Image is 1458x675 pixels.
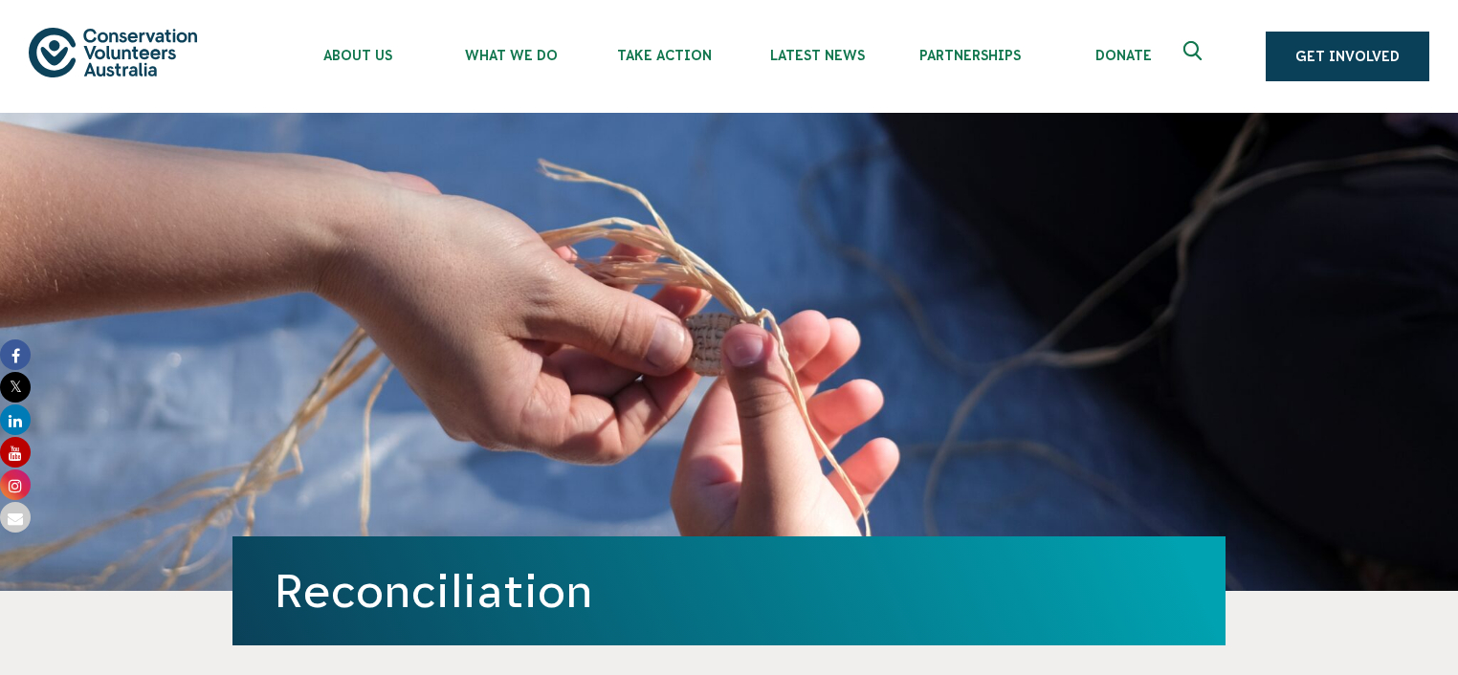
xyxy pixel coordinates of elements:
[29,28,197,76] img: logo.svg
[434,48,587,63] span: What We Do
[1266,32,1429,81] a: Get Involved
[281,48,434,63] span: About Us
[1047,48,1200,63] span: Donate
[587,48,740,63] span: Take Action
[740,48,894,63] span: Latest News
[275,565,1183,617] h1: Reconciliation
[1183,41,1207,72] span: Expand search box
[1172,33,1218,79] button: Expand search box Close search box
[894,48,1047,63] span: Partnerships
